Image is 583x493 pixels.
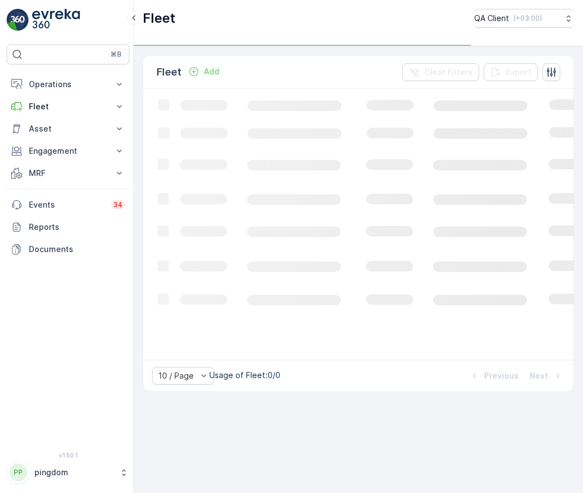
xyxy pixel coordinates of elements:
[34,467,114,478] p: pingdom
[110,50,122,59] p: ⌘B
[7,461,129,484] button: PPpingdom
[474,9,574,28] button: QA Client(+03:00)
[29,199,104,210] p: Events
[157,64,182,80] p: Fleet
[29,123,107,134] p: Asset
[143,9,175,27] p: Fleet
[7,140,129,162] button: Engagement
[484,63,538,81] button: Export
[32,9,80,31] img: logo_light-DOdMpM7g.png
[514,14,542,23] p: ( +03:00 )
[484,370,519,381] p: Previous
[530,370,548,381] p: Next
[29,101,107,112] p: Fleet
[7,95,129,118] button: Fleet
[7,194,129,216] a: Events34
[204,66,219,77] p: Add
[9,464,27,481] div: PP
[424,67,473,78] p: Clear Filters
[7,118,129,140] button: Asset
[29,222,125,233] p: Reports
[7,452,129,459] span: v 1.50.1
[474,13,509,24] p: QA Client
[402,63,479,81] button: Clear Filters
[506,67,531,78] p: Export
[529,369,565,383] button: Next
[209,370,280,381] p: Usage of Fleet : 0/0
[29,145,107,157] p: Engagement
[29,244,125,255] p: Documents
[7,238,129,260] a: Documents
[7,216,129,238] a: Reports
[29,79,107,90] p: Operations
[29,168,107,179] p: MRF
[7,162,129,184] button: MRF
[113,200,123,209] p: 34
[7,73,129,95] button: Operations
[7,9,29,31] img: logo
[468,369,520,383] button: Previous
[184,65,224,78] button: Add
